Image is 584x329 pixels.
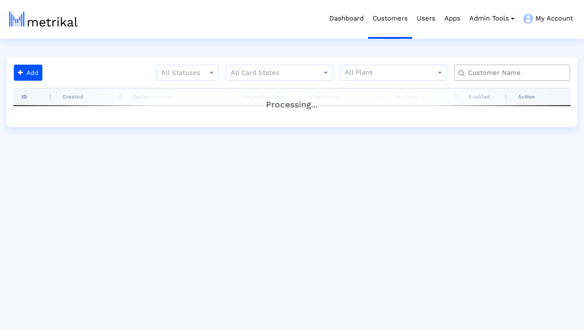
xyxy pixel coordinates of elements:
[13,88,54,106] th: ID
[385,88,460,106] th: Has Card
[13,90,571,107] div: Processing...
[9,12,78,27] img: metrical-logo-light.png
[124,88,233,106] th: Customer Name
[462,68,567,78] input: Customer Name
[302,88,386,106] th: Plan Name
[510,88,571,106] th: Action
[460,88,510,106] th: Enabled
[14,65,42,81] button: Add
[345,67,437,79] input: All Plans
[523,14,533,24] img: my-account-menu-icon.png
[233,88,302,106] th: Integration Count
[54,88,124,106] th: Created
[231,67,312,79] input: All Card States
